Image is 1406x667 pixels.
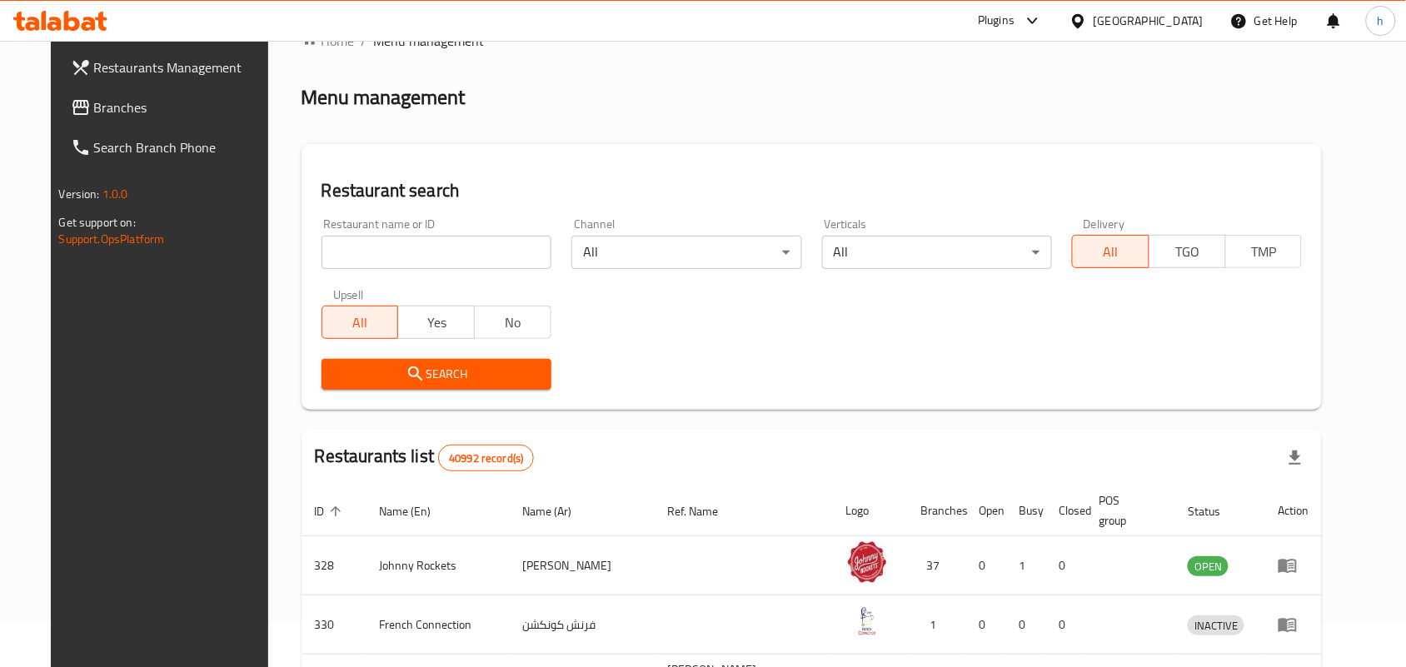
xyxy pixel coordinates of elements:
h2: Restaurant search [322,178,1303,203]
span: INACTIVE [1188,616,1244,635]
div: OPEN [1188,556,1229,576]
div: [GEOGRAPHIC_DATA] [1094,12,1204,30]
th: Open [966,485,1006,536]
td: فرنش كونكشن [509,595,654,655]
div: Export file [1275,438,1315,478]
label: Upsell [333,289,364,301]
button: All [1072,235,1149,268]
div: Plugins [978,11,1015,31]
th: Closed [1046,485,1086,536]
span: Ref. Name [667,501,740,521]
td: 37 [908,536,966,595]
img: French Connection [846,600,888,642]
span: 1.0.0 [102,183,128,205]
td: 0 [1046,536,1086,595]
span: ID [315,501,347,521]
td: 330 [302,595,366,655]
button: TGO [1149,235,1226,268]
span: Search [335,364,538,385]
span: h [1378,12,1384,30]
div: Menu [1278,615,1309,635]
span: Get support on: [59,212,136,233]
a: Home [302,31,355,51]
input: Search for restaurant name or ID.. [322,236,551,269]
button: No [474,306,551,339]
span: Search Branch Phone [94,137,272,157]
td: 328 [302,536,366,595]
th: Branches [908,485,966,536]
span: Yes [405,311,468,335]
span: OPEN [1188,557,1229,576]
td: 1 [908,595,966,655]
span: 40992 record(s) [439,450,533,466]
th: Logo [833,485,908,536]
div: All [822,236,1052,269]
div: All [571,236,801,269]
td: 0 [966,595,1006,655]
h2: Restaurants list [315,444,535,471]
td: French Connection [366,595,510,655]
td: 0 [1046,595,1086,655]
th: Busy [1006,485,1046,536]
td: 0 [1006,595,1046,655]
th: Action [1264,485,1322,536]
td: 0 [966,536,1006,595]
span: Name (En) [380,501,453,521]
a: Search Branch Phone [57,127,286,167]
button: Yes [397,306,475,339]
td: 1 [1006,536,1046,595]
div: Total records count [438,445,534,471]
label: Delivery [1084,218,1125,230]
span: TMP [1233,240,1296,264]
button: Search [322,359,551,390]
span: Status [1188,501,1242,521]
span: Version: [59,183,100,205]
button: TMP [1225,235,1303,268]
td: [PERSON_NAME] [509,536,654,595]
span: No [481,311,545,335]
li: / [361,31,367,51]
span: POS group [1099,490,1155,530]
span: All [1079,240,1143,264]
span: Menu management [374,31,485,51]
span: Restaurants Management [94,57,272,77]
a: Branches [57,87,286,127]
div: Menu [1278,555,1309,575]
span: Name (Ar) [522,501,593,521]
span: All [329,311,392,335]
a: Support.OpsPlatform [59,228,165,250]
h2: Menu management [302,84,466,111]
button: All [322,306,399,339]
span: Branches [94,97,272,117]
img: Johnny Rockets [846,541,888,583]
td: Johnny Rockets [366,536,510,595]
span: TGO [1156,240,1219,264]
a: Restaurants Management [57,47,286,87]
